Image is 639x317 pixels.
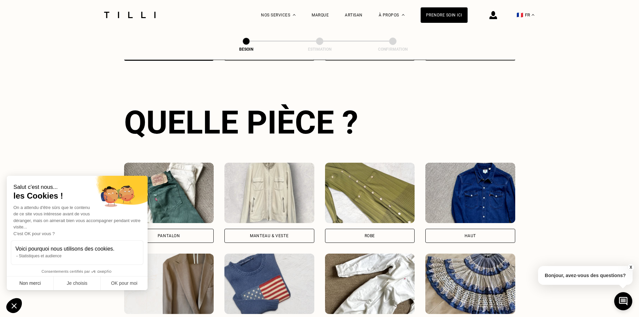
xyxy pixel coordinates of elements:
[124,163,214,223] img: Tilli retouche votre Pantalon
[224,163,314,223] img: Tilli retouche votre Manteau & Veste
[102,12,158,18] img: Logo du service de couturière Tilli
[224,254,314,314] img: Tilli retouche votre Pull & gilet
[286,47,353,52] div: Estimation
[465,234,476,238] div: Haut
[158,234,180,238] div: Pantalon
[421,7,468,23] a: Prendre soin ici
[325,163,415,223] img: Tilli retouche votre Robe
[312,13,329,17] a: Marque
[627,264,634,271] button: X
[489,11,497,19] img: icône connexion
[517,12,523,18] span: 🇫🇷
[213,47,280,52] div: Besoin
[402,14,405,16] img: Menu déroulant à propos
[345,13,363,17] a: Artisan
[250,234,288,238] div: Manteau & Veste
[425,254,515,314] img: Tilli retouche votre Jupe
[532,14,534,16] img: menu déroulant
[293,14,296,16] img: Menu déroulant
[365,234,375,238] div: Robe
[325,254,415,314] img: Tilli retouche votre Combinaison
[124,254,214,314] img: Tilli retouche votre Tailleur
[538,266,633,285] p: Bonjour, avez-vous des questions?
[359,47,426,52] div: Confirmation
[124,104,515,141] div: Quelle pièce ?
[425,163,515,223] img: Tilli retouche votre Haut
